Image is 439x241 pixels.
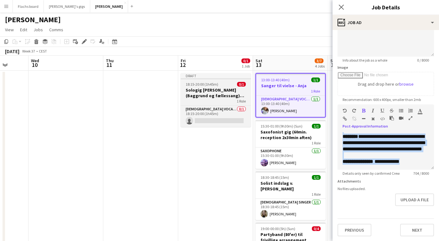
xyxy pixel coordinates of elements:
span: 3/7 [315,58,323,63]
span: Details only seen by confirmed Crew [338,171,405,176]
span: Comms [49,27,63,33]
h1: [PERSON_NAME] [5,15,61,24]
app-card-role: [DEMOGRAPHIC_DATA] Vocal + Guitar0/118:15-20:00 (1h45m) [181,106,251,127]
span: 13 [255,61,262,68]
app-job-card: 18:30-18:45 (15m)1/1Solist indslag v. [PERSON_NAME]1 Role[DEMOGRAPHIC_DATA] Singer1/118:30-18:45 ... [256,171,326,220]
button: Undo [343,108,347,113]
span: 15:30-01:00 (9h30m) (Sun) [261,124,302,128]
h3: Job Details [333,3,439,11]
span: 1 Role [237,99,246,103]
span: Week 37 [21,49,36,53]
button: Ordered List [408,108,413,113]
button: [PERSON_NAME] [90,0,128,13]
span: 1 Role [311,89,320,93]
span: 1/1 [312,175,321,180]
span: View [5,27,14,33]
span: 11 [105,61,114,68]
span: 0/1 [237,82,246,87]
span: 10 [30,61,39,68]
app-job-card: 15:30-01:00 (9h30m) (Sun)1/1Saxofonist gig (60min. reception 2x30min aften)1 RoleSaxophone1/115:3... [256,120,326,169]
button: Fullscreen [408,116,413,121]
app-job-card: Draft18:15-20:00 (1h45m)0/1Sologig [PERSON_NAME] (Baggrund og fællessang) ([PERSON_NAME] sidste b... [181,73,251,127]
button: Flachs board [13,0,44,13]
span: Sun [330,58,338,63]
button: Underline [380,108,385,113]
a: View [3,26,16,34]
label: Attachments [338,179,361,183]
span: Info about the job as a whole [338,58,392,63]
a: Jobs [31,26,45,34]
div: Draft [181,73,251,78]
button: Bold [361,108,366,113]
div: Job Ad [333,15,439,30]
span: 18:15-20:00 (1h45m) [186,82,218,87]
span: 704 / 8000 [408,171,434,176]
div: 4 Jobs [315,64,325,68]
button: Clear Formatting [371,116,375,121]
div: 1 Job [242,64,250,68]
div: No files uploaded. [338,186,434,191]
button: Horizontal Line [361,116,366,121]
button: Previous [338,224,371,236]
span: Fri [181,58,186,63]
span: 1 Role [312,141,321,145]
span: Wed [31,58,39,63]
h3: Saxofonist gig (60min. reception 2x30min aften) [256,129,326,140]
app-card-role: [DEMOGRAPHIC_DATA] Vocal + Piano1/113:00-13:40 (40m)[PERSON_NAME] [256,96,325,117]
button: [PERSON_NAME]'s gigs [44,0,90,13]
h3: Sologig [PERSON_NAME] (Baggrund og fællessang) ([PERSON_NAME] sidste bekræftelse) [181,87,251,98]
span: 1/1 [312,124,321,128]
span: 0/1 [241,58,250,63]
button: Upload a file [395,193,434,206]
app-job-card: 13:00-13:40 (40m)1/1Sanger til vielse - Anja1 Role[DEMOGRAPHIC_DATA] Vocal + Piano1/113:00-13:40 ... [256,73,326,118]
button: Unordered List [399,108,403,113]
span: 1 Role [312,192,321,197]
button: Text Color [418,108,422,113]
button: Strikethrough [390,108,394,113]
button: Italic [371,108,375,113]
div: [DATE] [5,48,19,54]
div: CEST [39,49,47,53]
button: Next [400,224,434,236]
app-card-role: Saxophone1/115:30-01:00 (9h30m)[PERSON_NAME] [256,148,326,169]
app-card-role: [DEMOGRAPHIC_DATA] Singer1/118:30-18:45 (15m)[PERSON_NAME] [256,199,326,220]
a: Comms [47,26,66,34]
button: Redo [352,108,356,113]
span: Sat [256,58,262,63]
button: Paste as plain text [390,116,394,121]
button: Insert video [399,116,403,121]
span: Thu [106,58,114,63]
span: 14 [329,61,338,68]
span: 0 / 8000 [412,58,434,63]
span: 19:00-00:00 (5h) (Sun) [261,226,295,231]
h3: Solist indslag v. [PERSON_NAME] [256,180,326,192]
span: Jobs [34,27,43,33]
button: HTML Code [380,116,385,121]
span: 13:00-13:40 (40m) [261,78,290,82]
button: Insert Link [343,116,347,121]
span: 1/1 [311,78,320,82]
a: Edit [18,26,30,34]
span: 18:30-18:45 (15m) [261,175,289,180]
span: Edit [20,27,27,33]
span: Recommendation: 600 x 400px, smaller than 2mb [338,97,426,102]
span: 0/4 [312,226,321,231]
h3: Sanger til vielse - Anja [256,83,325,88]
span: 12 [180,61,186,68]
